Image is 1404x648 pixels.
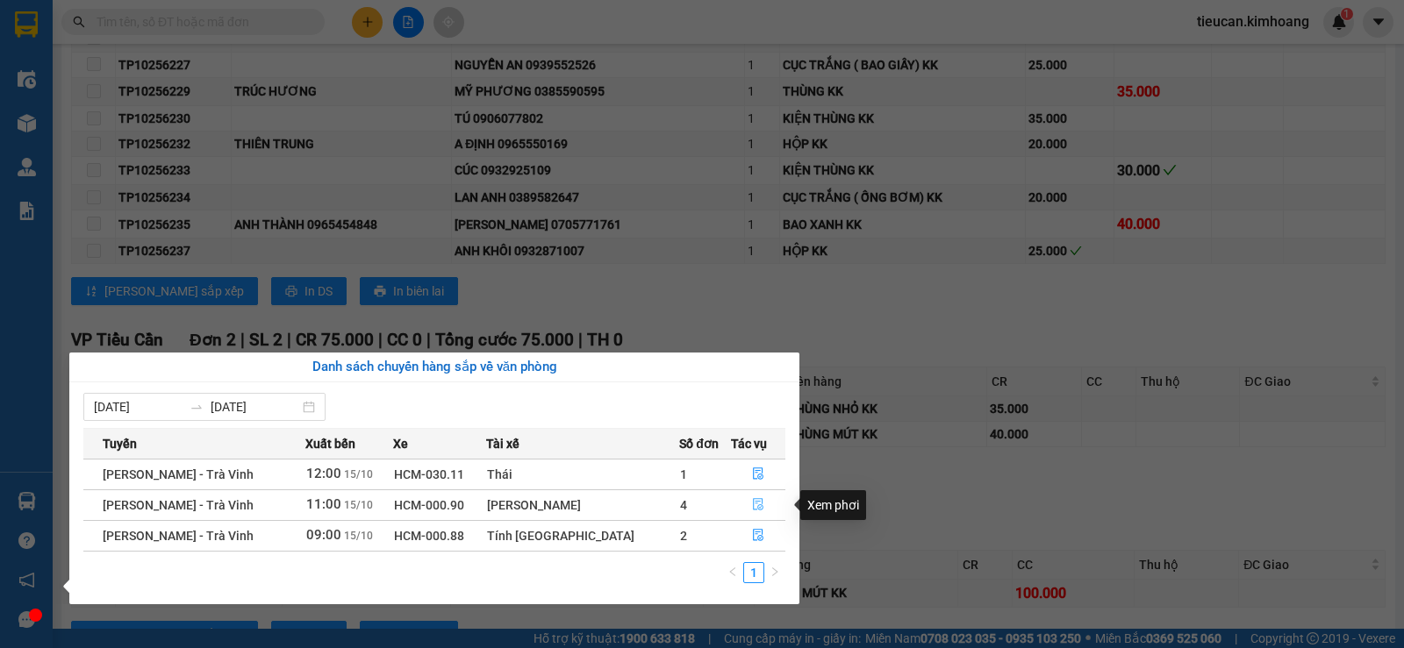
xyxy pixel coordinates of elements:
span: 09:00 [306,527,341,543]
span: file-done [752,498,764,512]
span: right [770,566,780,577]
span: Xuất bến [305,434,355,453]
span: 12:00 [306,466,341,481]
span: HCM-000.88 [394,529,464,543]
li: Next Page [764,562,785,583]
span: 15/10 [344,499,373,511]
span: HCM-030.11 [394,467,464,481]
span: file-done [752,529,764,543]
span: [PERSON_NAME] - Trà Vinh [103,467,254,481]
span: Tài xế [486,434,519,453]
span: 1 [680,467,687,481]
div: Thái [487,465,678,484]
span: Xe [393,434,408,453]
span: 11:00 [306,496,341,512]
span: Tác vụ [731,434,767,453]
span: 15/10 [344,530,373,542]
button: file-done [732,491,784,519]
span: 2 [680,529,687,543]
div: Danh sách chuyến hàng sắp về văn phòng [83,357,785,378]
span: file-done [752,467,764,481]
button: file-done [732,522,784,550]
span: Số đơn [679,434,719,453]
span: 15/10 [344,468,373,481]
span: left [727,566,738,577]
span: Tuyến [103,434,137,453]
input: Đến ngày [211,397,299,417]
span: swap-right [190,400,204,414]
div: Tính [GEOGRAPHIC_DATA] [487,526,678,545]
span: HCM-000.90 [394,498,464,512]
li: Previous Page [722,562,743,583]
div: [PERSON_NAME] [487,495,678,515]
div: Xem phơi [800,490,866,520]
li: 1 [743,562,764,583]
span: [PERSON_NAME] - Trà Vinh [103,498,254,512]
button: left [722,562,743,583]
span: [PERSON_NAME] - Trà Vinh [103,529,254,543]
a: 1 [744,563,763,582]
button: file-done [732,460,784,488]
input: Từ ngày [94,397,183,417]
button: right [764,562,785,583]
span: 4 [680,498,687,512]
span: to [190,400,204,414]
